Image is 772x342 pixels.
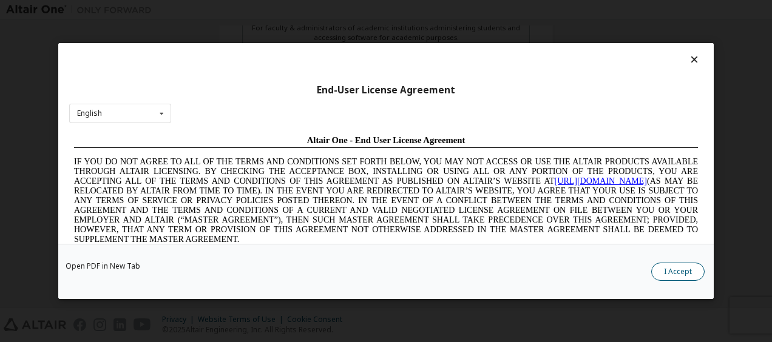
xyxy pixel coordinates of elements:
button: I Accept [651,263,705,281]
div: English [77,110,102,117]
div: End-User License Agreement [69,84,703,96]
span: Lore Ipsumd Sit Ame Cons Adipisc Elitseddo (“Eiusmodte”) in utlabor Etdolo Magnaaliqua Eni. (“Adm... [5,124,629,210]
a: [URL][DOMAIN_NAME] [486,46,578,55]
a: Open PDF in New Tab [66,263,140,270]
span: Altair One - End User License Agreement [238,5,396,15]
span: IF YOU DO NOT AGREE TO ALL OF THE TERMS AND CONDITIONS SET FORTH BELOW, YOU MAY NOT ACCESS OR USE... [5,27,629,113]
